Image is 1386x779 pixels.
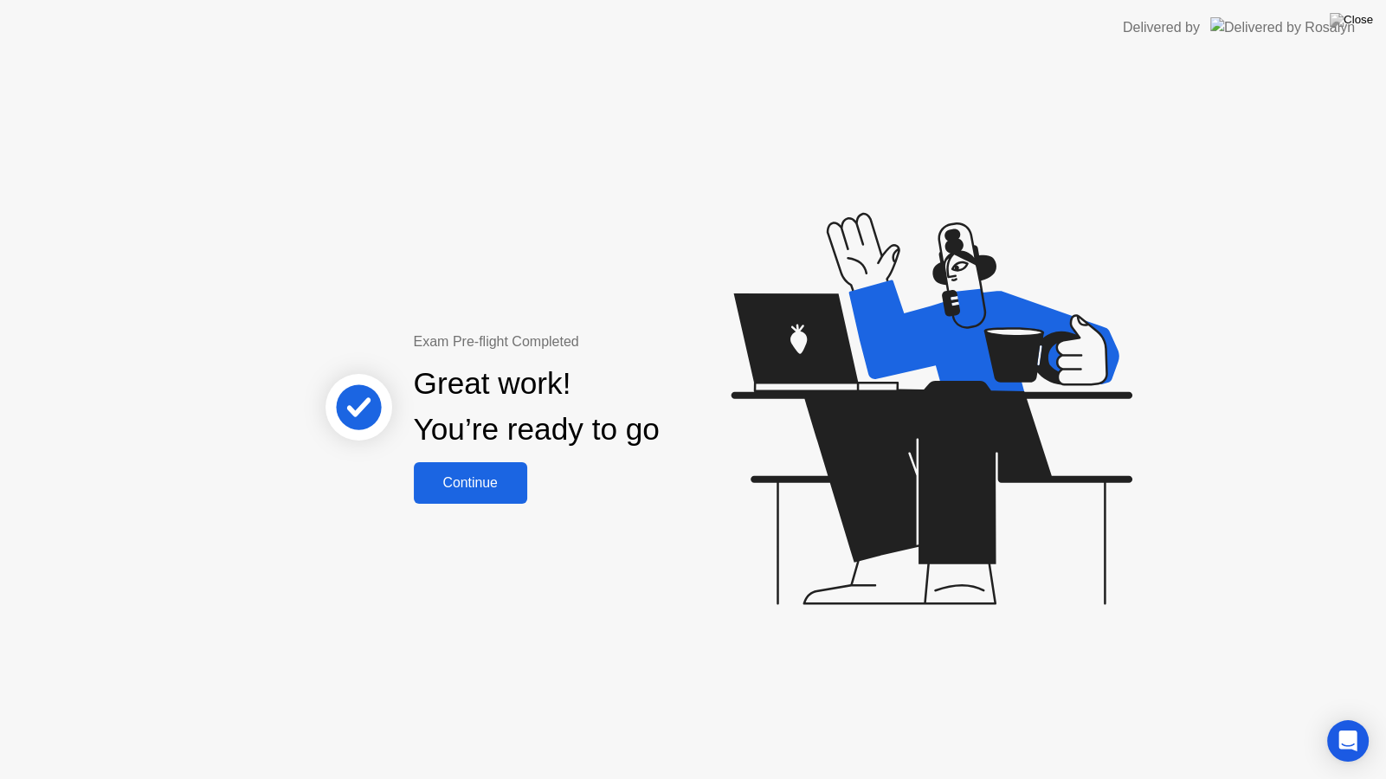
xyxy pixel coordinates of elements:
[414,332,771,352] div: Exam Pre-flight Completed
[414,361,660,453] div: Great work! You’re ready to go
[1123,17,1200,38] div: Delivered by
[1330,13,1373,27] img: Close
[419,475,522,491] div: Continue
[414,462,527,504] button: Continue
[1327,720,1369,762] div: Open Intercom Messenger
[1210,17,1355,37] img: Delivered by Rosalyn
